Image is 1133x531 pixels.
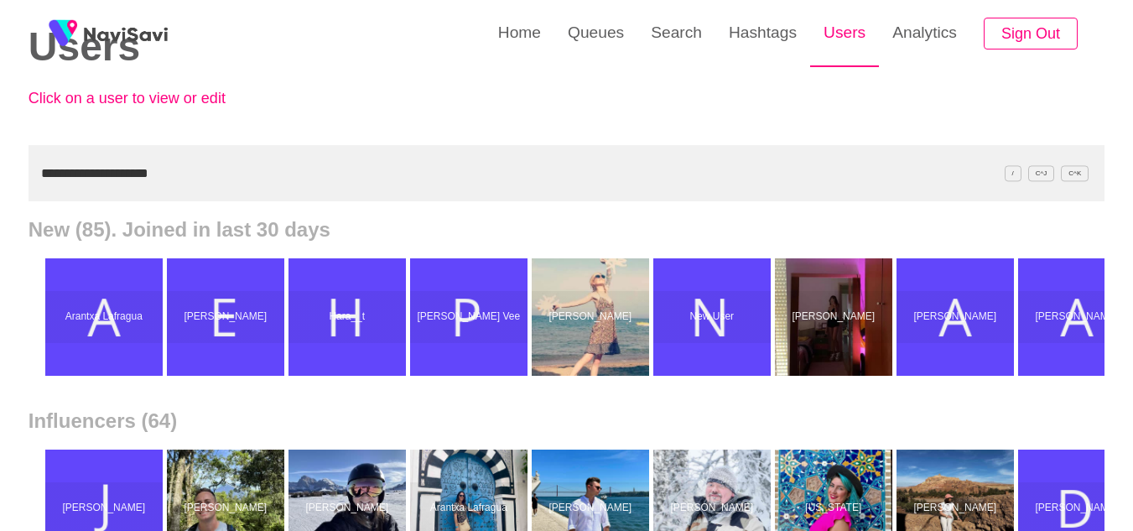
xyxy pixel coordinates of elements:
[49,311,159,323] p: Arantxa Lafragua
[84,25,168,42] img: fireSpot
[170,311,281,323] p: [PERSON_NAME]
[897,258,1018,376] a: [PERSON_NAME]Anita Jurach
[413,311,524,323] p: [PERSON_NAME] Vee
[535,311,646,323] p: [PERSON_NAME]
[532,258,653,376] a: [PERSON_NAME]Franziska Kaiser
[29,409,1104,433] h2: Influencers (64)
[29,218,1104,242] h2: New (85). Joined in last 30 days
[29,90,398,107] p: Click on a user to view or edit
[778,502,889,514] p: [US_STATE]
[49,502,159,514] p: [PERSON_NAME]
[1005,165,1021,181] span: /
[657,311,767,323] p: New User
[1021,311,1132,323] p: [PERSON_NAME]
[1021,502,1132,514] p: [PERSON_NAME]
[42,13,84,55] img: fireSpot
[292,502,403,514] p: [PERSON_NAME]
[984,18,1078,50] button: Sign Out
[170,502,281,514] p: [PERSON_NAME]
[775,258,897,376] a: [PERSON_NAME]Rafaela Alexopoulou
[900,502,1011,514] p: [PERSON_NAME]
[1028,165,1055,181] span: C^J
[410,258,532,376] a: [PERSON_NAME] VeePrasanna Vee
[288,258,410,376] a: Hara__tHara__t
[167,258,288,376] a: [PERSON_NAME]Elena
[653,258,775,376] a: New UserNew User
[45,258,167,376] a: Arantxa LafraguaArantxa Lafragua
[657,502,767,514] p: [PERSON_NAME]
[778,311,889,323] p: [PERSON_NAME]
[413,502,524,514] p: Arantxa Lafragua
[292,311,403,323] p: Hara__t
[535,502,646,514] p: [PERSON_NAME]
[900,311,1011,323] p: [PERSON_NAME]
[1061,165,1089,181] span: C^K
